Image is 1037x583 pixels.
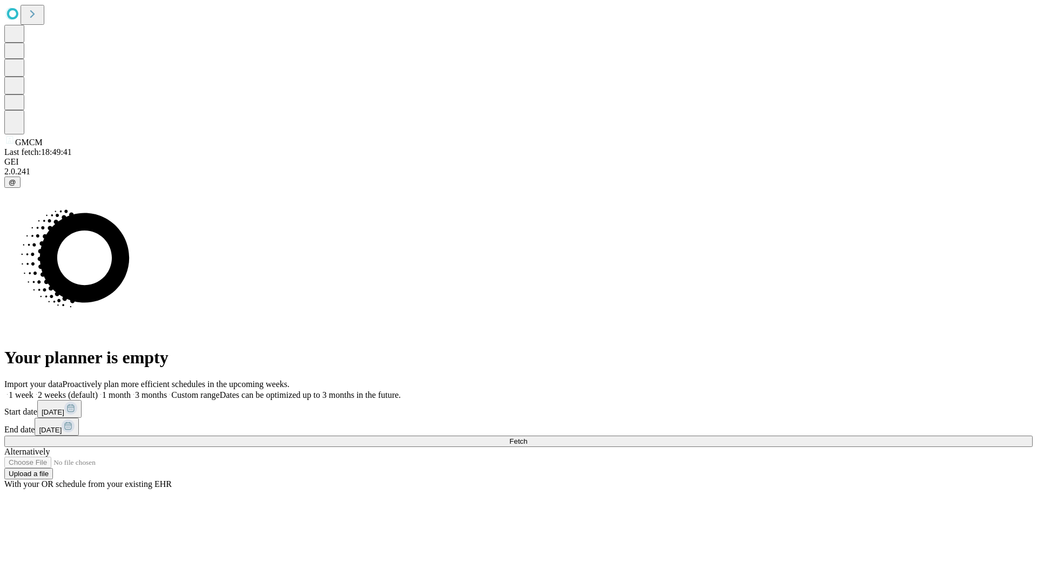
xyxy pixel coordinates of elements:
[37,400,82,418] button: [DATE]
[4,400,1033,418] div: Start date
[4,379,63,389] span: Import your data
[4,436,1033,447] button: Fetch
[135,390,167,399] span: 3 months
[4,348,1033,368] h1: Your planner is empty
[509,437,527,445] span: Fetch
[220,390,401,399] span: Dates can be optimized up to 3 months in the future.
[9,178,16,186] span: @
[63,379,289,389] span: Proactively plan more efficient schedules in the upcoming weeks.
[4,468,53,479] button: Upload a file
[4,447,50,456] span: Alternatively
[39,426,62,434] span: [DATE]
[15,138,43,147] span: GMCM
[38,390,98,399] span: 2 weeks (default)
[9,390,33,399] span: 1 week
[171,390,219,399] span: Custom range
[4,418,1033,436] div: End date
[42,408,64,416] span: [DATE]
[4,157,1033,167] div: GEI
[4,177,21,188] button: @
[4,479,172,489] span: With your OR schedule from your existing EHR
[4,167,1033,177] div: 2.0.241
[35,418,79,436] button: [DATE]
[4,147,72,157] span: Last fetch: 18:49:41
[102,390,131,399] span: 1 month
